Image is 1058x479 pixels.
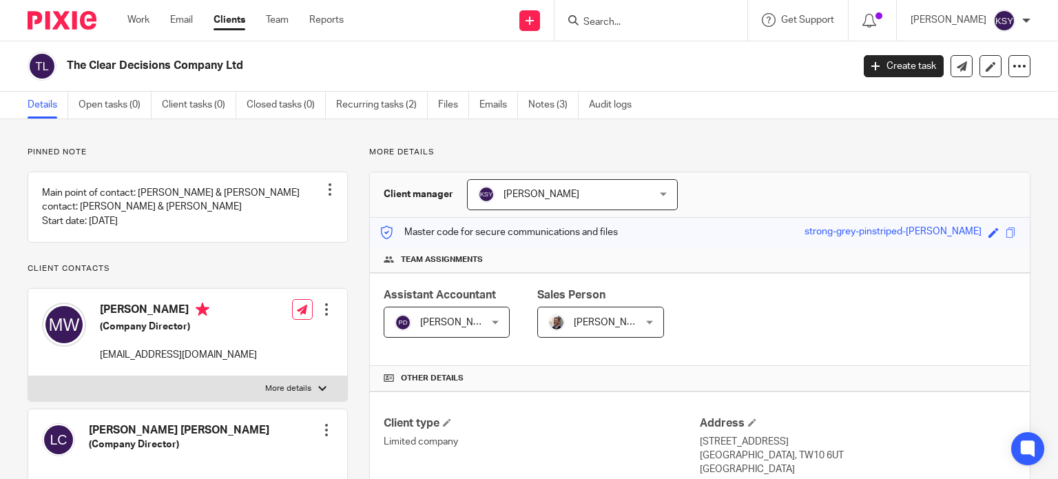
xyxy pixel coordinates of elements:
[395,314,411,331] img: svg%3E
[438,92,469,119] a: Files
[309,13,344,27] a: Reports
[864,55,944,77] a: Create task
[28,92,68,119] a: Details
[67,59,688,73] h2: The Clear Decisions Company Ltd
[700,416,1016,431] h4: Address
[384,435,700,449] p: Limited company
[401,373,464,384] span: Other details
[28,147,348,158] p: Pinned note
[380,225,618,239] p: Master code for secure communications and files
[79,92,152,119] a: Open tasks (0)
[700,435,1016,449] p: [STREET_ADDRESS]
[170,13,193,27] a: Email
[700,462,1016,476] p: [GEOGRAPHIC_DATA]
[401,254,483,265] span: Team assignments
[700,449,1016,462] p: [GEOGRAPHIC_DATA], TW10 6UT
[266,13,289,27] a: Team
[336,92,428,119] a: Recurring tasks (2)
[528,92,579,119] a: Notes (3)
[911,13,986,27] p: [PERSON_NAME]
[479,92,518,119] a: Emails
[196,303,209,316] i: Primary
[384,187,453,201] h3: Client manager
[89,423,269,438] h4: [PERSON_NAME] [PERSON_NAME]
[28,11,96,30] img: Pixie
[42,303,86,347] img: svg%3E
[28,52,56,81] img: svg%3E
[162,92,236,119] a: Client tasks (0)
[582,17,706,29] input: Search
[420,318,496,327] span: [PERSON_NAME]
[89,438,269,451] h5: (Company Director)
[265,383,311,394] p: More details
[384,416,700,431] h4: Client type
[384,289,496,300] span: Assistant Accountant
[100,320,257,334] h5: (Company Director)
[504,190,579,199] span: [PERSON_NAME]
[993,10,1015,32] img: svg%3E
[589,92,642,119] a: Audit logs
[247,92,326,119] a: Closed tasks (0)
[574,318,650,327] span: [PERSON_NAME]
[100,303,257,320] h4: [PERSON_NAME]
[781,15,834,25] span: Get Support
[537,289,605,300] span: Sales Person
[100,348,257,362] p: [EMAIL_ADDRESS][DOMAIN_NAME]
[478,186,495,203] img: svg%3E
[127,13,149,27] a: Work
[548,314,565,331] img: Matt%20Circle.png
[805,225,982,241] div: strong-grey-pinstriped-[PERSON_NAME]
[42,423,75,456] img: svg%3E
[369,147,1030,158] p: More details
[28,263,348,274] p: Client contacts
[214,13,245,27] a: Clients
